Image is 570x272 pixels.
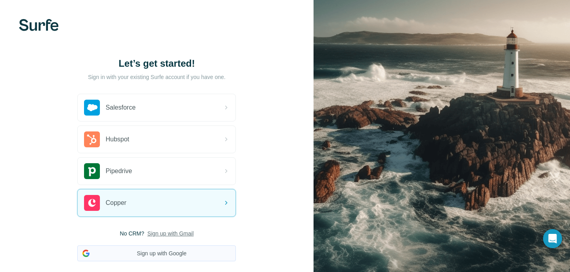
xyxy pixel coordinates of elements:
img: copper's logo [84,195,100,211]
div: Open Intercom Messenger [543,229,562,248]
span: Salesforce [105,103,136,112]
p: Sign in with your existing Surfe account if you have one. [88,73,226,81]
span: Copper [105,198,126,208]
img: hubspot's logo [84,131,100,147]
img: salesforce's logo [84,100,100,116]
img: pipedrive's logo [84,163,100,179]
h1: Let’s get started! [77,57,236,70]
button: Sign up with Gmail [147,230,194,237]
span: Hubspot [105,135,129,144]
span: No CRM? [120,230,144,237]
span: Pipedrive [105,166,132,176]
img: Surfe's logo [19,19,59,31]
button: Sign up with Google [77,245,236,261]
